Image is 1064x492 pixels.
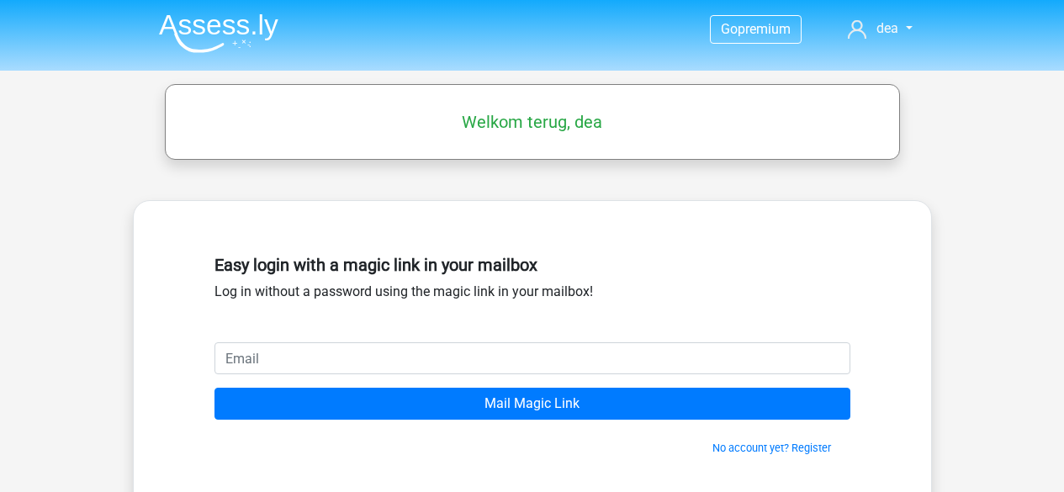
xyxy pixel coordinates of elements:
h5: Welkom terug, dea [173,112,892,132]
a: No account yet? Register [712,442,831,454]
input: Mail Magic Link [214,388,850,420]
img: Assessly [159,13,278,53]
a: Gopremium [711,18,801,40]
span: dea [876,20,898,36]
input: Email [214,342,850,374]
div: Log in without a password using the magic link in your mailbox! [214,248,850,342]
h5: Easy login with a magic link in your mailbox [214,255,850,275]
a: dea [841,19,918,39]
span: premium [738,21,791,37]
span: Go [721,21,738,37]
